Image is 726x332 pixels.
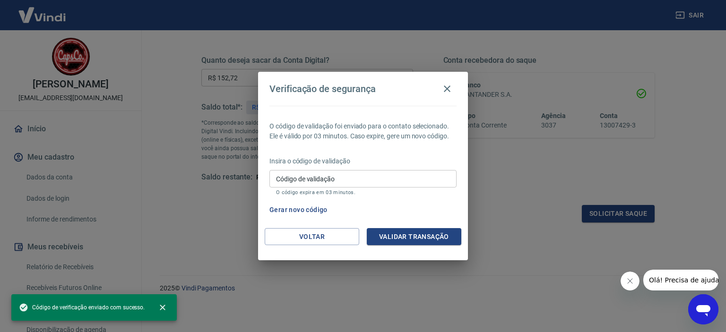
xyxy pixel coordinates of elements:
[266,201,331,219] button: Gerar novo código
[621,272,640,290] iframe: Fechar mensagem
[688,294,718,324] iframe: Botão para abrir a janela de mensagens
[269,83,376,94] h4: Verificação de segurança
[6,7,79,14] span: Olá! Precisa de ajuda?
[269,156,457,166] p: Insira o código de validação
[643,270,718,290] iframe: Mensagem da empresa
[276,189,450,196] p: O código expira em 03 minutos.
[152,297,173,318] button: close
[269,121,457,141] p: O código de validação foi enviado para o contato selecionado. Ele é válido por 03 minutos. Caso e...
[367,228,461,246] button: Validar transação
[19,303,145,312] span: Código de verificação enviado com sucesso.
[265,228,359,246] button: Voltar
